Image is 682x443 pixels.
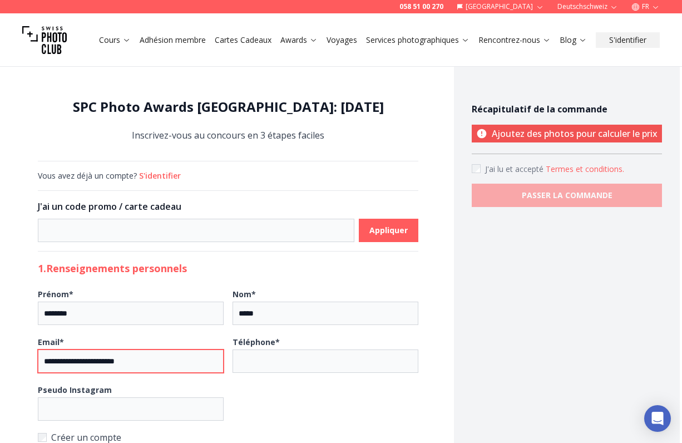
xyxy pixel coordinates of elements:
[546,164,624,175] button: Accept termsJ'ai lu et accepté
[38,350,224,373] input: Email*
[366,35,470,46] a: Services photographiques
[478,35,551,46] a: Rencontrez-nous
[140,35,206,46] a: Adhésion membre
[38,200,418,213] h3: J'ai un code promo / carte cadeau
[485,164,546,174] span: J'ai lu et accepté
[38,98,418,116] h1: SPC Photo Awards [GEOGRAPHIC_DATA]: [DATE]
[38,337,64,347] b: Email *
[215,35,271,46] a: Cartes Cadeaux
[474,32,555,48] button: Rencontrez-nous
[233,350,418,373] input: Téléphone*
[99,35,131,46] a: Cours
[233,289,256,299] b: Nom *
[522,190,612,201] b: PASSER LA COMMANDE
[38,385,112,395] b: Pseudo Instagram
[472,102,662,116] h4: Récapitulatif de la commande
[276,32,322,48] button: Awards
[555,32,591,48] button: Blog
[362,32,474,48] button: Services photographiques
[233,337,280,347] b: Téléphone *
[359,219,418,242] button: Appliquer
[644,405,671,432] div: Open Intercom Messenger
[38,170,418,181] div: Vous avez déjà un compte?
[472,184,662,207] button: PASSER LA COMMANDE
[135,32,210,48] button: Adhésion membre
[280,35,318,46] a: Awards
[369,225,408,236] b: Appliquer
[95,32,135,48] button: Cours
[472,164,481,173] input: Accept terms
[38,289,73,299] b: Prénom *
[38,302,224,325] input: Prénom*
[22,18,67,62] img: Swiss photo club
[210,32,276,48] button: Cartes Cadeaux
[560,35,587,46] a: Blog
[322,32,362,48] button: Voyages
[38,260,418,276] h2: 1. Renseignements personnels
[38,433,47,442] input: Créer un compte
[472,125,662,142] p: Ajoutez des photos pour calculer le prix
[327,35,357,46] a: Voyages
[38,98,418,143] div: Inscrivez-vous au concours en 3 étapes faciles
[399,2,443,11] a: 058 51 00 270
[139,170,181,181] button: S'identifier
[596,32,660,48] button: S'identifier
[38,397,224,421] input: Pseudo Instagram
